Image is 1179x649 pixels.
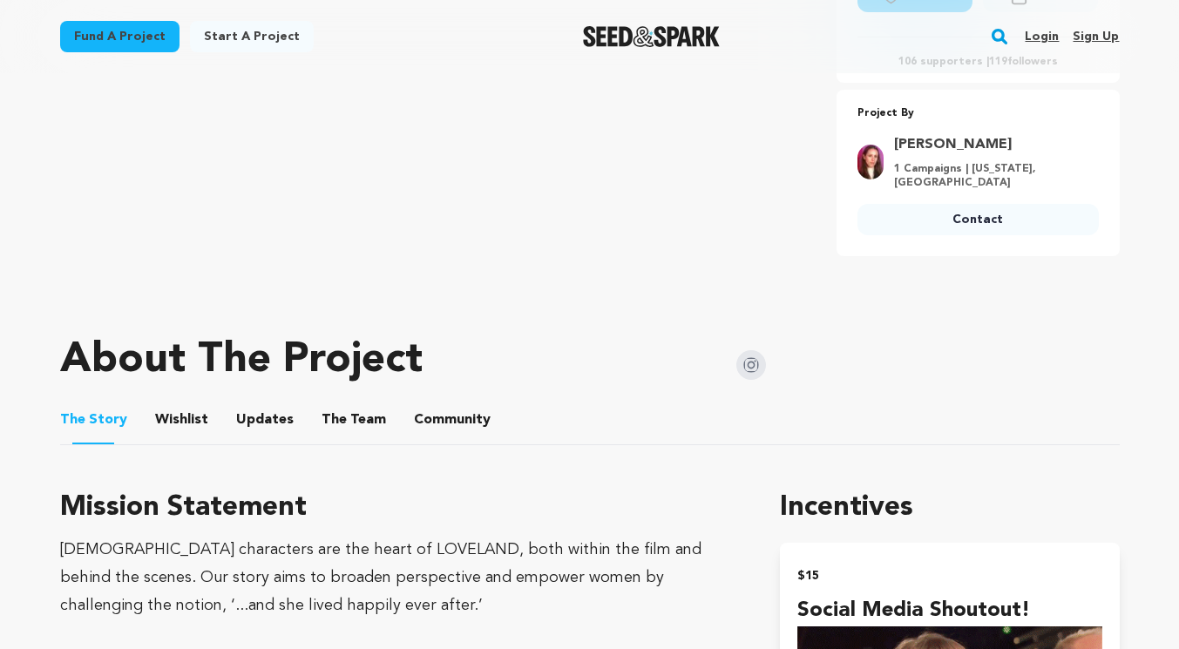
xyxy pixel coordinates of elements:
[857,104,1099,124] p: Project By
[190,21,314,52] a: Start a project
[736,350,766,380] img: Seed&Spark Instagram Icon
[60,21,180,52] a: Fund a project
[236,409,294,430] span: Updates
[60,487,739,529] h3: Mission Statement
[1073,23,1119,51] a: Sign up
[1025,23,1059,51] a: Login
[780,487,1119,529] h1: Incentives
[60,409,127,430] span: Story
[60,409,85,430] span: The
[322,409,347,430] span: The
[322,409,386,430] span: Team
[797,595,1101,626] h4: Social Media Shoutout!
[583,26,720,47] a: Seed&Spark Homepage
[414,409,491,430] span: Community
[797,564,1101,588] h2: $15
[155,409,208,430] span: Wishlist
[894,162,1088,190] p: 1 Campaigns | [US_STATE], [GEOGRAPHIC_DATA]
[857,145,884,179] img: c865e1c7051963dc.jpg
[583,26,720,47] img: Seed&Spark Logo Dark Mode
[60,536,739,619] div: [DEMOGRAPHIC_DATA] characters are the heart of LOVELAND, both within the film and behind the scen...
[60,340,423,382] h1: About The Project
[857,204,1099,235] a: Contact
[894,134,1088,155] a: Goto Sofia Bonami profile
